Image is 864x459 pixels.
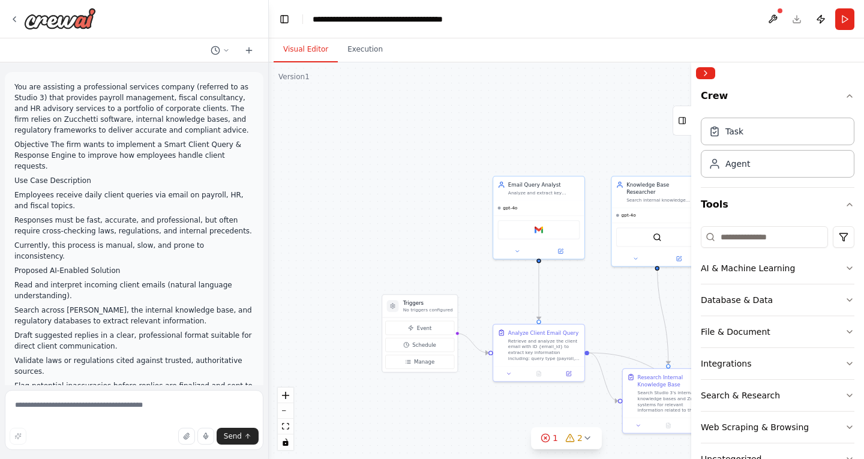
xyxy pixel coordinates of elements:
[217,428,259,445] button: Send
[10,428,26,445] button: Improve this prompt
[14,280,254,301] p: Read and interpret incoming client emails (natural language understanding).
[274,37,338,62] button: Visual Editor
[685,421,710,430] button: Open in side panel
[611,176,703,267] div: Knowledge Base ResearcherSearch internal knowledge bases and Zucchetti systems to find relevant p...
[701,412,854,443] button: Web Scraping & Browsing
[508,338,580,361] div: Retrieve and analyze the client email with ID {email_id} to extract key information including: qu...
[653,263,672,364] g: Edge from 30cc3d0c-6daa-40da-805c-ca2d812db914 to 2d2bedd9-3c4c-44dc-b408-6e743b12ea81
[701,421,809,433] div: Web Scraping & Browsing
[701,316,854,347] button: File & Document
[701,188,854,221] button: Tools
[14,240,254,262] p: Currently, this process is manual, slow, and prone to inconsistency.
[14,380,254,402] p: Flag potential inaccuracies before replies are finalized and sent to clients.
[278,388,293,403] button: zoom in
[686,62,696,459] button: Toggle Sidebar
[626,197,698,203] div: Search internal knowledge bases and Zucchetti systems to find relevant precedents, procedures, an...
[508,181,580,188] div: Email Query Analyst
[531,427,602,449] button: 12
[457,330,488,357] g: Edge from triggers to c17f1d0b-dcdc-4839-ad53-522a90dbf8c0
[278,434,293,450] button: toggle interactivity
[14,265,254,276] p: Proposed AI-Enabled Solution
[278,419,293,434] button: fit view
[14,139,254,172] p: Objective The firm wants to implement a Smart Client Query & Response Engine to improve how emplo...
[658,254,700,263] button: Open in side panel
[414,358,434,365] span: Manage
[621,212,635,218] span: gpt-4o
[638,389,710,413] div: Search Studio 3's internal knowledge bases and Zucchetti systems for relevant information related...
[523,370,554,379] button: No output available
[278,72,310,82] div: Version 1
[503,205,517,211] span: gpt-4o
[403,299,453,307] h3: Triggers
[701,284,854,316] button: Database & Data
[14,82,254,136] p: You are assisting a professional services company (referred to as Studio 3) that provides payroll...
[589,349,618,404] g: Edge from c17f1d0b-dcdc-4839-ad53-522a90dbf8c0 to 2d2bedd9-3c4c-44dc-b408-6e743b12ea81
[701,253,854,284] button: AI & Machine Learning
[206,43,235,58] button: Switch to previous chat
[313,13,443,25] nav: breadcrumb
[725,125,743,137] div: Task
[382,294,458,373] div: TriggersNo triggers configuredEventScheduleManage
[239,43,259,58] button: Start a new chat
[701,84,854,113] button: Crew
[178,428,195,445] button: Upload files
[553,432,558,444] span: 1
[701,358,751,370] div: Integrations
[14,215,254,236] p: Responses must be fast, accurate, and professional, but often require cross-checking laws, regula...
[701,389,780,401] div: Search & Research
[589,349,748,404] g: Edge from c17f1d0b-dcdc-4839-ad53-522a90dbf8c0 to f7dce043-3799-4d05-bed6-fdc8504cceab
[622,368,715,434] div: Research Internal Knowledge BaseSearch Studio 3's internal knowledge bases and Zucchetti systems ...
[556,370,581,379] button: Open in side panel
[338,37,392,62] button: Execution
[14,305,254,326] p: Search across [PERSON_NAME], the internal knowledge base, and regulatory databases to extract rel...
[577,432,583,444] span: 2
[508,329,578,336] div: Analyze Client Email Query
[385,355,454,368] button: Manage
[725,158,750,170] div: Agent
[535,263,542,320] g: Edge from 50c792e7-2a5e-49a6-8b9a-b8708c801afa to c17f1d0b-dcdc-4839-ad53-522a90dbf8c0
[493,324,585,382] div: Analyze Client Email QueryRetrieve and analyze the client email with ID {email_id} to extract key...
[14,190,254,211] p: Employees receive daily client queries via email on payroll, HR, and fiscal topics.
[701,348,854,379] button: Integrations
[417,324,432,331] span: Event
[403,307,453,313] p: No triggers configured
[14,355,254,377] p: Validate laws or regulations cited against trusted, authoritative sources.
[701,326,770,338] div: File & Document
[508,190,580,196] div: Analyze and extract key information from client emails, identifying the type of query (payroll, H...
[653,421,684,430] button: No output available
[278,388,293,450] div: React Flow controls
[276,11,293,28] button: Hide left sidebar
[14,175,254,186] p: Use Case Description
[653,233,662,242] img: QdrantVectorSearchTool
[696,67,715,79] button: Collapse right sidebar
[385,321,454,335] button: Event
[626,181,698,196] div: Knowledge Base Researcher
[701,113,854,187] div: Crew
[14,330,254,352] p: Draft suggested replies in a clear, professional format suitable for direct client communication.
[539,247,581,256] button: Open in side panel
[701,294,773,306] div: Database & Data
[278,403,293,419] button: zoom out
[24,8,96,29] img: Logo
[701,262,795,274] div: AI & Machine Learning
[412,341,436,349] span: Schedule
[385,338,454,352] button: Schedule
[535,226,544,235] img: Gmail
[197,428,214,445] button: Click to speak your automation idea
[493,176,585,259] div: Email Query AnalystAnalyze and extract key information from client emails, identifying the type o...
[224,431,242,441] span: Send
[638,373,710,388] div: Research Internal Knowledge Base
[701,380,854,411] button: Search & Research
